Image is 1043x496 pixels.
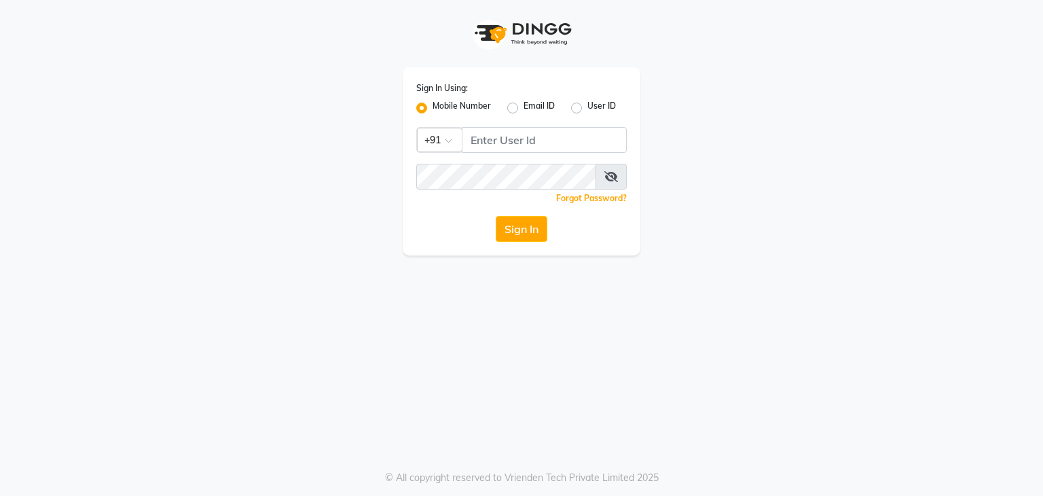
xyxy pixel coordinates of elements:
[496,216,547,242] button: Sign In
[416,82,468,94] label: Sign In Using:
[462,127,627,153] input: Username
[416,164,596,190] input: Username
[467,14,576,54] img: logo1.svg
[524,100,555,116] label: Email ID
[433,100,491,116] label: Mobile Number
[587,100,616,116] label: User ID
[556,193,627,203] a: Forgot Password?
